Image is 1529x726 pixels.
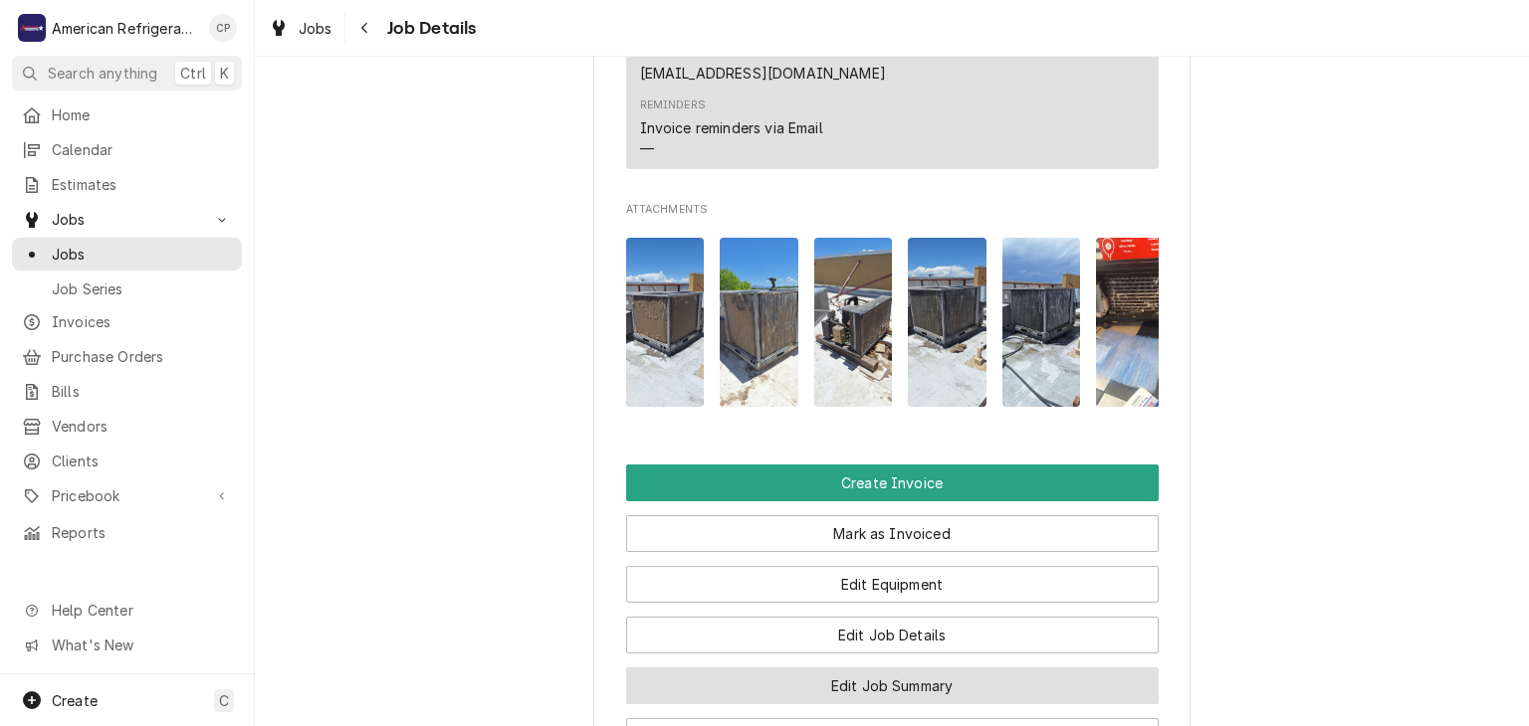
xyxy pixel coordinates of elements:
[640,117,823,138] div: Invoice reminders via Email
[220,63,229,84] span: K
[626,653,1159,704] div: Button Group Row
[52,692,98,709] span: Create
[299,18,332,39] span: Jobs
[626,501,1159,552] div: Button Group Row
[381,15,477,42] span: Job Details
[52,522,232,543] span: Reports
[626,202,1159,218] span: Attachments
[640,97,706,113] div: Reminders
[640,97,823,158] div: Reminders
[908,238,986,408] img: fjsuy9hQKG45OGfuoSz1
[626,667,1159,704] button: Edit Job Summary
[52,174,232,195] span: Estimates
[12,168,242,201] a: Estimates
[814,238,893,408] img: CTp9O3SiRP6UPvdLFiDW
[12,340,242,373] a: Purchase Orders
[12,98,242,131] a: Home
[12,133,242,166] a: Calendar
[1002,238,1081,408] img: zBHsP6QHTrKY6yBLOdIK
[52,451,232,471] span: Clients
[626,566,1159,603] button: Edit Equipment
[48,63,157,84] span: Search anything
[52,104,232,125] span: Home
[626,603,1159,653] div: Button Group Row
[52,18,198,39] div: American Refrigeration LLC
[626,222,1159,423] span: Attachments
[640,138,654,159] div: —
[626,464,1159,501] div: Button Group Row
[52,278,232,299] span: Job Series
[52,600,230,621] span: Help Center
[12,203,242,236] a: Go to Jobs
[52,416,232,437] span: Vendors
[12,629,242,661] a: Go to What's New
[52,244,232,265] span: Jobs
[12,410,242,443] a: Vendors
[12,445,242,477] a: Clients
[626,464,1159,501] button: Create Invoice
[626,238,705,408] img: AwAOzBHcR966dk8Izf62
[626,617,1159,653] button: Edit Job Details
[52,139,232,160] span: Calendar
[209,14,237,42] div: Cordel Pyle's Avatar
[52,346,232,367] span: Purchase Orders
[12,479,242,512] a: Go to Pricebook
[180,63,206,84] span: Ctrl
[219,690,229,711] span: C
[12,56,242,91] button: Search anythingCtrlK
[349,12,381,44] button: Navigate back
[626,515,1159,552] button: Mark as Invoiced
[640,65,886,82] a: [EMAIL_ADDRESS][DOMAIN_NAME]
[640,44,886,84] div: Email
[18,14,46,42] div: American Refrigeration LLC's Avatar
[52,485,202,506] span: Pricebook
[12,305,242,338] a: Invoices
[52,635,230,655] span: What's New
[52,381,232,402] span: Bills
[12,238,242,271] a: Jobs
[52,209,202,230] span: Jobs
[209,14,237,42] div: CP
[12,594,242,627] a: Go to Help Center
[720,238,798,408] img: Trs22PwGRAiltOikdTJ0
[18,14,46,42] div: A
[1096,238,1175,408] img: klUDrsKZTLenLBYLmoV1
[12,516,242,549] a: Reports
[52,311,232,332] span: Invoices
[12,375,242,408] a: Bills
[12,272,242,305] a: Job Series
[626,552,1159,603] div: Button Group Row
[261,12,340,45] a: Jobs
[626,202,1159,423] div: Attachments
